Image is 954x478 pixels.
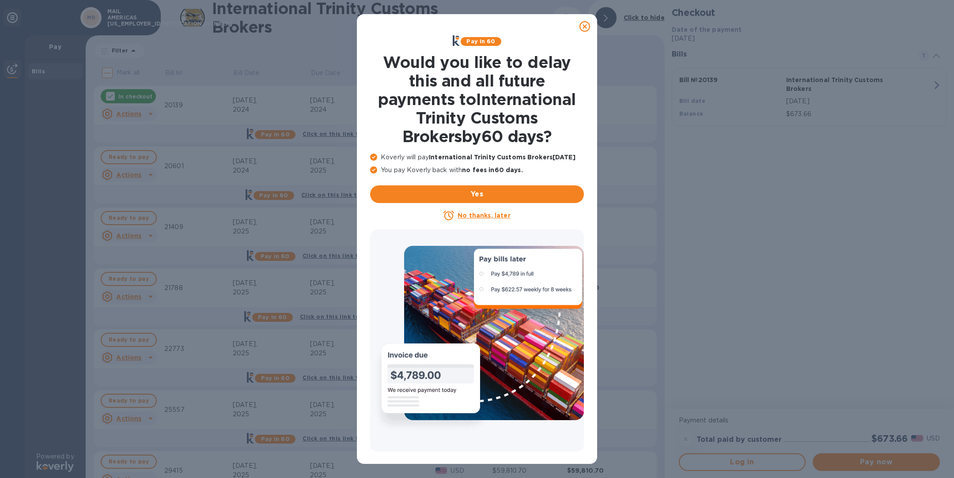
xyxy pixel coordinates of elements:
[377,189,577,199] span: Yes
[429,154,575,161] b: International Trinity Customs Brokers [DATE]
[466,38,495,45] b: Pay in 60
[458,212,510,219] u: No thanks, later
[370,166,584,175] p: You pay Koverly back with
[370,53,584,146] h1: Would you like to delay this and all future payments to International Trinity Customs Brokers by ...
[370,153,584,162] p: Koverly will pay
[370,185,584,203] button: Yes
[462,166,522,173] b: no fees in 60 days .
